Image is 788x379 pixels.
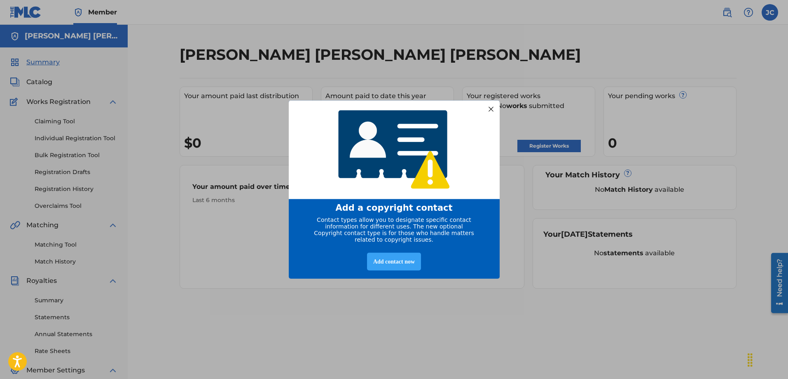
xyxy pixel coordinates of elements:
div: Need help? [9,9,20,47]
span: Contact types allow you to designate specific contact information for different uses. The new opt... [314,217,474,243]
div: Open Resource Center [6,3,23,63]
div: Add contact now [367,253,421,271]
div: entering modal [289,100,500,279]
img: 4768233920565408.png [333,104,456,195]
div: Add a copyright contact [299,203,489,213]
